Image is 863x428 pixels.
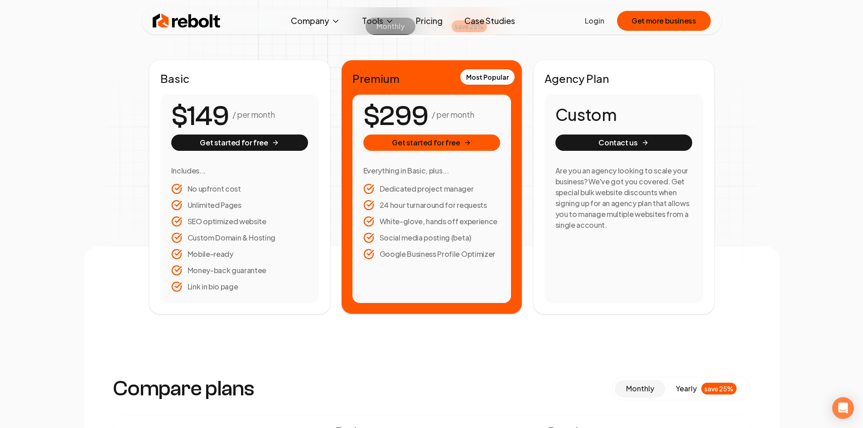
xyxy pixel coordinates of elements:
[232,108,275,121] p: / per month
[355,12,401,30] button: Tools
[363,183,500,194] li: Dedicated project manager
[171,200,308,211] li: Unlimited Pages
[171,96,229,137] number-flow-react: $149
[457,12,522,30] a: Case Studies
[171,265,308,276] li: Money-back guarantee
[363,216,500,227] li: White-glove, hands off experience
[363,249,500,260] li: Google Business Profile Optimizer
[363,232,500,243] li: Social media posting (beta)
[585,15,604,26] a: Login
[617,11,710,31] button: Get more business
[171,183,308,194] li: No upfront cost
[171,281,308,292] li: Link in bio page
[832,397,854,419] div: Open Intercom Messenger
[171,232,308,243] li: Custom Domain & Hosting
[171,165,308,176] h3: Includes...
[432,108,474,121] p: / per month
[555,135,692,151] button: Contact us
[171,135,308,151] button: Get started for free
[171,216,308,227] li: SEO optimized website
[153,12,221,30] img: Rebolt Logo
[171,249,308,260] li: Mobile-ready
[460,69,515,85] div: Most Popular
[615,380,665,397] button: monthly
[160,71,319,86] h2: Basic
[284,12,347,30] button: Company
[113,378,255,399] h3: Compare plans
[363,135,500,151] button: Get started for free
[409,12,450,30] a: Pricing
[352,71,511,86] h2: Premium
[701,383,737,394] div: save 25%
[626,384,654,393] span: monthly
[363,200,500,211] li: 24 hour turnaround for requests
[363,165,500,176] h3: Everything in Basic, plus...
[555,165,692,231] h3: Are you an agency looking to scale your business? We've got you covered. Get special bulk website...
[676,383,697,394] span: yearly
[545,71,703,86] h2: Agency Plan
[665,380,747,397] button: yearlysave 25%
[363,96,428,137] number-flow-react: $299
[555,106,692,124] h1: Custom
